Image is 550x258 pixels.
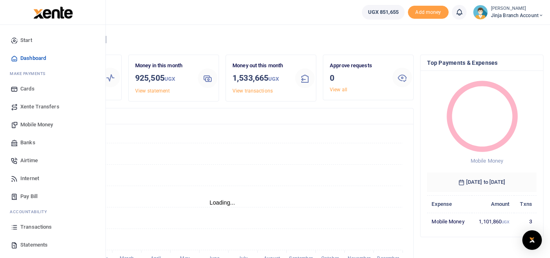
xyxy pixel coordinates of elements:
[164,76,175,82] small: UGX
[427,172,537,192] h6: [DATE] to [DATE]
[232,72,289,85] h3: 1,533,665
[472,213,514,230] td: 1,101,860
[7,218,99,236] a: Transactions
[7,116,99,134] a: Mobile Money
[33,9,73,15] a: logo-small logo-large logo-large
[7,187,99,205] a: Pay Bill
[135,88,170,94] a: View statement
[502,220,509,224] small: UGX
[359,5,408,20] li: Wallet ballance
[16,209,47,215] span: countability
[471,158,503,164] span: Mobile Money
[14,71,46,77] span: ake Payments
[7,80,99,98] a: Cards
[408,6,449,19] span: Add money
[473,5,488,20] img: profile-user
[427,58,537,67] h4: Top Payments & Expenses
[20,192,37,201] span: Pay Bill
[427,213,471,230] td: Mobile Money
[210,199,235,206] text: Loading...
[514,195,537,213] th: Txns
[472,195,514,213] th: Amount
[7,134,99,152] a: Banks
[7,67,99,80] li: M
[31,35,543,44] h4: Hello [PERSON_NAME]
[7,31,99,49] a: Start
[20,139,35,147] span: Banks
[491,12,543,19] span: Jinja branch account
[20,54,46,62] span: Dashboard
[408,6,449,19] li: Toup your wallet
[491,5,543,12] small: [PERSON_NAME]
[7,49,99,67] a: Dashboard
[20,157,38,165] span: Airtime
[20,121,53,129] span: Mobile Money
[135,72,191,85] h3: 925,505
[20,36,32,44] span: Start
[7,98,99,116] a: Xente Transfers
[330,72,386,84] h3: 0
[7,236,99,254] a: Statements
[232,62,289,70] p: Money out this month
[20,85,35,93] span: Cards
[7,170,99,187] a: Internet
[20,174,39,183] span: Internet
[473,5,543,20] a: profile-user [PERSON_NAME] Jinja branch account
[38,112,407,121] h4: Transactions Overview
[427,195,471,213] th: Expense
[20,241,48,249] span: Statements
[20,223,52,231] span: Transactions
[7,205,99,218] li: Ac
[33,7,73,19] img: logo-large
[408,9,449,15] a: Add money
[20,103,59,111] span: Xente Transfers
[522,230,542,250] div: Open Intercom Messenger
[514,213,537,230] td: 3
[7,152,99,170] a: Airtime
[232,88,273,94] a: View transactions
[135,62,191,70] p: Money in this month
[330,62,386,70] p: Approve requests
[268,76,279,82] small: UGX
[330,87,347,93] a: View all
[362,5,405,20] a: UGX 851,655
[368,8,399,16] span: UGX 851,655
